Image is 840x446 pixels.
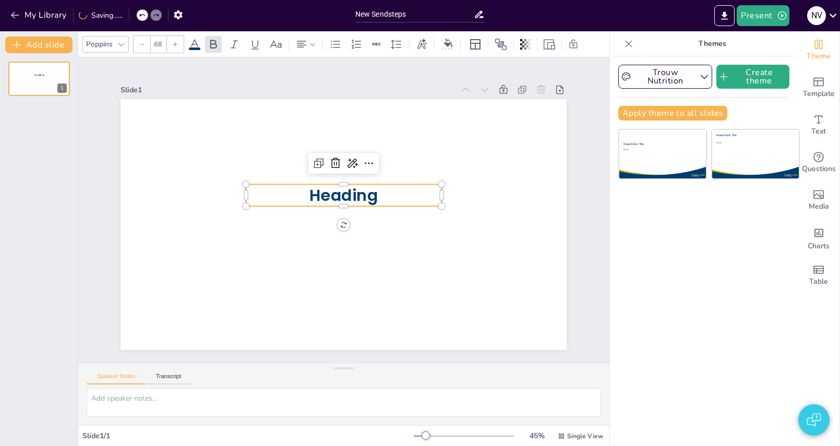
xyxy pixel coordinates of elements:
[524,431,549,441] div: 45 %
[807,6,826,25] div: N V
[807,51,831,62] span: Theme
[495,38,507,51] span: Position
[802,163,836,175] span: Questions
[618,65,712,89] button: Trouw Nutrition
[807,5,826,26] button: N V
[808,240,830,252] span: Charts
[8,7,71,23] button: My Library
[87,373,146,384] button: Speaker Notes
[8,62,70,96] div: 1
[79,10,123,20] div: Saving......
[803,88,835,100] span: Template
[414,36,429,53] div: Text effects
[716,134,788,137] div: Presentation Title
[798,257,839,294] div: Add a table
[737,5,789,26] button: Present
[811,126,826,137] span: Text
[714,5,735,26] button: Export to PowerPoint
[467,36,484,53] div: Layout
[5,37,73,53] button: Add slide
[34,74,44,77] span: Heading
[567,432,603,440] span: Single View
[310,184,378,206] span: Heading
[798,182,839,219] div: Add images, graphics, shapes or video
[716,142,788,144] div: Subtitle
[798,69,839,106] div: Add ready made slides
[637,31,787,56] p: Themes
[623,142,675,146] div: Presentation Title
[798,219,839,257] div: Add charts and graphs
[82,431,414,441] div: Slide 1 / 1
[798,144,839,182] div: Get real-time input from your audience
[798,31,839,69] div: Change the overall theme
[798,106,839,144] div: Add text boxes
[121,85,454,95] div: Slide 1
[623,149,675,151] div: Subtitle
[84,37,115,51] div: Poppins
[542,36,557,53] div: Resize presentation
[716,65,789,89] button: Create theme
[440,39,456,50] div: Background color
[809,201,829,212] span: Media
[146,373,192,384] button: Transcript
[809,276,828,287] span: Table
[355,7,474,22] input: Insert title
[618,106,727,120] button: Apply theme to all slides
[57,83,67,93] div: 1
